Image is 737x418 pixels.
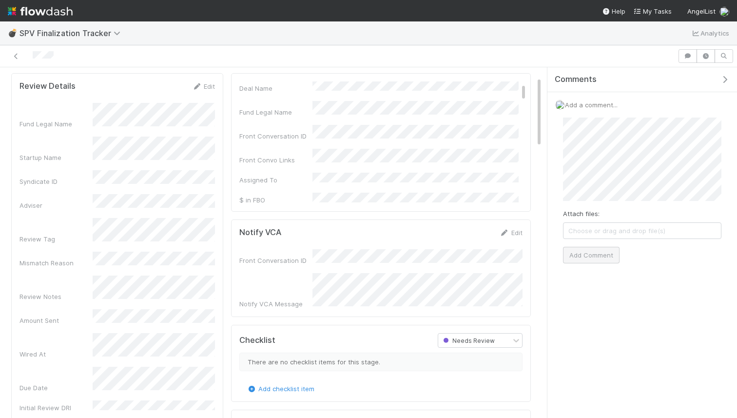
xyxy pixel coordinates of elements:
h5: Review Details [19,81,76,91]
div: Help [602,6,625,16]
img: logo-inverted-e16ddd16eac7371096b0.svg [8,3,73,20]
span: 💣 [8,29,18,37]
a: Edit [500,229,523,237]
span: Comments [555,75,597,84]
div: $ in FBO [239,195,312,205]
a: Analytics [691,27,729,39]
div: Fund Legal Name [239,107,312,117]
div: Adviser [19,200,93,210]
div: Assigned To [239,175,312,185]
span: SPV Finalization Tracker [19,28,125,38]
div: Syndicate ID [19,177,93,186]
h5: Checklist [239,336,275,345]
img: avatar_d2b43477-63dc-4e62-be5b-6fdd450c05a1.png [719,7,729,17]
a: Edit [192,82,215,90]
button: Add Comment [563,247,620,263]
div: Review Notes [19,292,93,301]
div: Mismatch Reason [19,258,93,268]
img: avatar_d2b43477-63dc-4e62-be5b-6fdd450c05a1.png [555,100,565,110]
div: Fund Legal Name [19,119,93,129]
span: Needs Review [441,337,495,344]
span: AngelList [687,7,716,15]
div: Front Conversation ID [239,131,312,141]
h5: Notify VCA [239,228,281,238]
span: My Tasks [633,7,672,15]
a: My Tasks [633,6,672,16]
label: Attach files: [563,209,600,219]
div: Initial Review DRI [19,403,93,413]
div: Amount Sent [19,316,93,325]
a: Add checklist item [247,385,314,393]
div: Review Tag [19,234,93,244]
div: Due Date [19,383,93,393]
div: Front Convo Links [239,155,312,165]
div: There are no checklist items for this stage. [239,353,523,371]
div: Deal Name [239,83,312,93]
div: Front Conversation ID [239,256,312,265]
span: Add a comment... [565,101,618,109]
div: Wired At [19,349,93,359]
span: Choose or drag and drop file(s) [563,223,721,239]
div: Notify VCA Message [239,299,312,309]
div: Startup Name [19,153,93,162]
